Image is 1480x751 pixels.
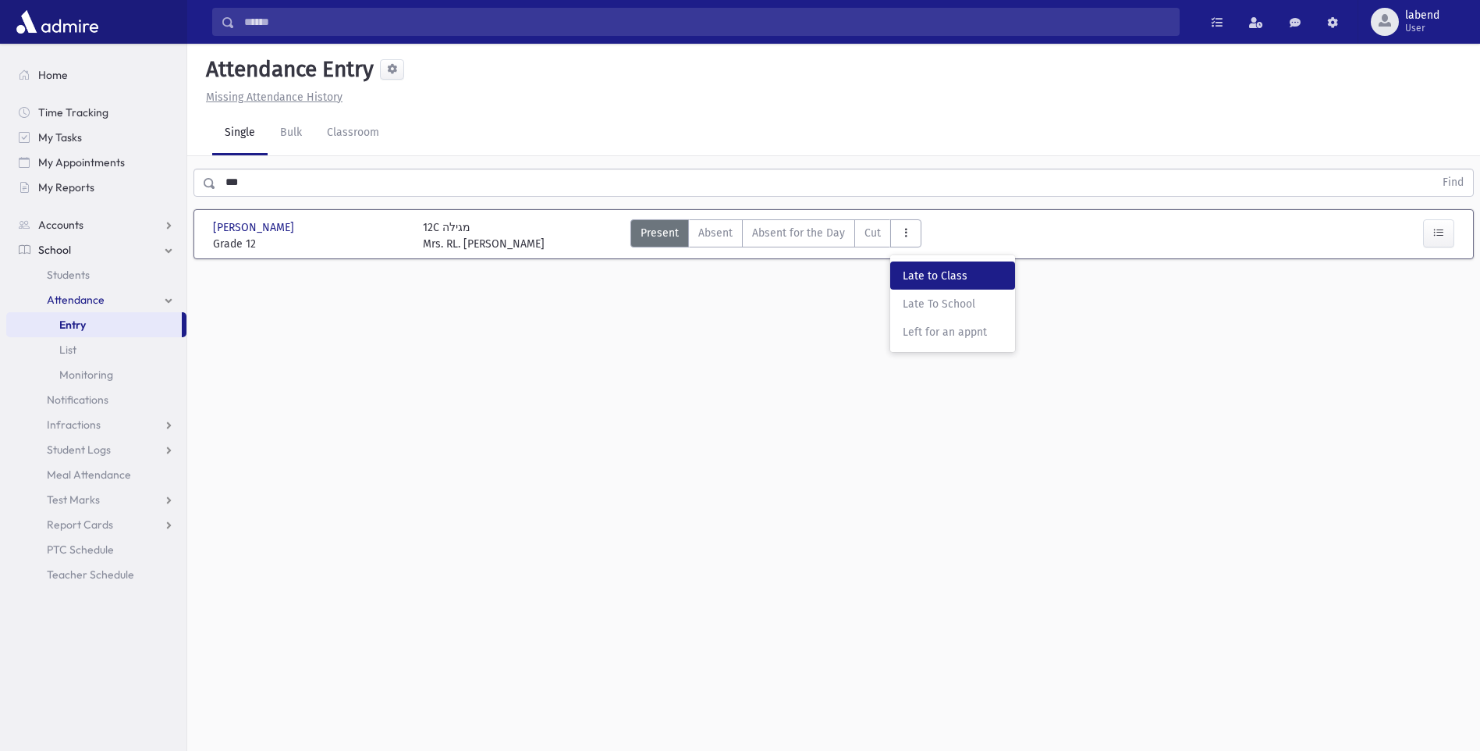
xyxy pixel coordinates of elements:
a: Entry [6,312,182,337]
button: Find [1433,169,1473,196]
a: Student Logs [6,437,186,462]
span: Student Logs [47,443,111,457]
div: 12C מגילה Mrs. RL. [PERSON_NAME] [423,219,545,252]
a: Test Marks [6,487,186,512]
input: Search [235,8,1179,36]
span: Report Cards [47,518,113,532]
span: Absent [698,225,733,241]
a: Students [6,262,186,287]
a: My Reports [6,175,186,200]
div: AttTypes [630,219,921,252]
span: Late to Class [903,268,1003,284]
span: Meal Attendance [47,468,131,482]
span: Attendance [47,293,105,307]
span: [PERSON_NAME] [213,219,297,236]
span: List [59,343,76,357]
a: List [6,337,186,362]
span: Accounts [38,218,83,232]
a: Teacher Schedule [6,562,186,587]
span: Time Tracking [38,105,108,119]
span: PTC Schedule [47,543,114,557]
a: My Tasks [6,125,186,150]
span: Monitoring [59,368,113,382]
a: Bulk [268,112,314,155]
a: My Appointments [6,150,186,175]
span: Notifications [47,393,108,407]
a: Time Tracking [6,100,186,125]
a: Report Cards [6,512,186,537]
span: Entry [59,318,86,332]
a: Home [6,62,186,87]
span: School [38,243,71,257]
span: Test Marks [47,493,100,507]
span: Late To School [903,296,1003,312]
img: AdmirePro [12,6,102,37]
a: Missing Attendance History [200,91,342,104]
span: Home [38,68,68,82]
span: Left for an appnt [903,324,1003,340]
a: Notifications [6,387,186,412]
a: Infractions [6,412,186,437]
span: Cut [864,225,881,241]
a: Attendance [6,287,186,312]
a: Monitoring [6,362,186,387]
a: School [6,237,186,262]
a: Meal Attendance [6,462,186,487]
span: Present [641,225,679,241]
a: Single [212,112,268,155]
h5: Attendance Entry [200,56,374,83]
a: Classroom [314,112,392,155]
a: Accounts [6,212,186,237]
span: Teacher Schedule [47,568,134,582]
a: PTC Schedule [6,537,186,562]
span: Grade 12 [213,236,407,252]
span: My Reports [38,180,94,194]
span: Absent for the Day [752,225,845,241]
span: User [1405,22,1439,34]
span: Students [47,268,90,282]
span: Infractions [47,418,101,432]
span: labend [1405,9,1439,22]
span: My Appointments [38,155,125,169]
u: Missing Attendance History [206,91,342,104]
span: My Tasks [38,130,82,144]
